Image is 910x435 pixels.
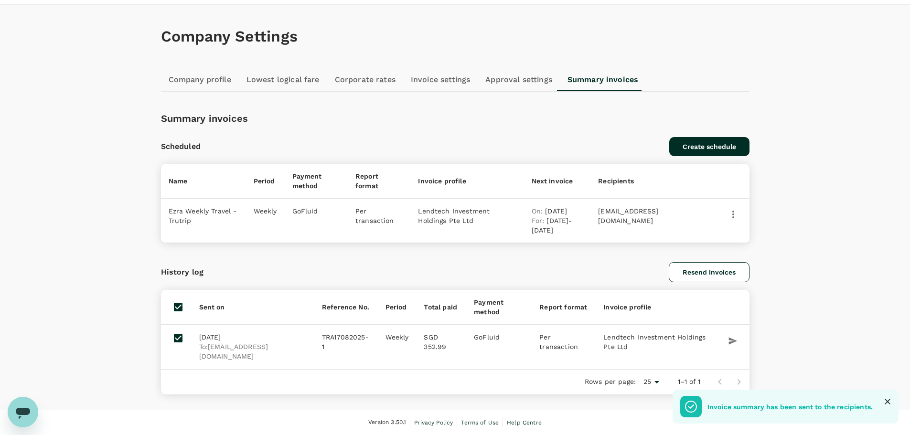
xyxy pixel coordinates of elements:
[414,417,453,428] a: Privacy Policy
[355,171,403,191] p: Report format
[199,302,307,312] p: Sent on
[327,68,403,91] a: Corporate rates
[161,111,248,126] p: Summary invoices
[880,394,895,409] button: Close
[239,68,327,91] a: Lowest logical fare
[474,297,524,317] p: Payment method
[403,68,478,91] a: Invoice settings
[322,302,370,312] p: Reference No.
[169,176,238,186] p: Name
[254,176,277,186] p: Period
[461,419,499,426] span: Terms of Use
[254,207,277,215] span: Weekly
[169,206,238,225] p: Ezra Weekly Travel - Trutrip
[678,377,700,386] p: 1–1 of 1
[385,333,409,341] span: Weekly
[539,333,578,350] span: Per transaction
[532,216,583,235] p: [DATE] - [DATE]
[161,68,239,91] a: Company profile
[532,206,583,216] p: [DATE]
[414,419,453,426] span: Privacy Policy
[199,342,307,361] p: To: [EMAIL_ADDRESS][DOMAIN_NAME]
[598,176,695,186] p: Recipients
[669,137,749,156] button: Create schedule
[596,325,717,369] td: Lendtech Investment Holdings Pte Ltd
[314,325,378,369] td: TRA17082025-1
[532,176,583,186] p: Next invoice
[474,333,500,341] span: GoFluid
[292,171,340,191] p: Payment method
[416,325,466,369] td: SGD 352.99
[507,417,542,428] a: Help Centre
[560,68,646,91] a: Summary invoices
[199,332,307,342] p: [DATE]
[385,302,409,312] p: Period
[603,302,709,312] p: Invoice profile
[532,217,547,224] span: For :
[539,302,588,312] p: Report format
[707,402,873,412] p: Invoice summary has been sent to the recipients.
[418,206,516,225] p: Lendtech Investment Holdings Pte Ltd
[418,176,516,186] p: Invoice profile
[424,302,459,312] p: Total paid
[161,141,201,152] p: Scheduled
[585,377,636,386] p: Rows per page:
[478,68,560,91] a: Approval settings
[8,397,38,427] iframe: Button to launch messaging window
[640,375,663,389] div: 25
[292,206,340,216] p: GoFluid
[598,206,695,225] p: [EMAIL_ADDRESS][DOMAIN_NAME]
[161,266,204,278] p: History log
[532,207,546,215] span: On :
[368,418,406,427] span: Version 3.50.1
[507,419,542,426] span: Help Centre
[161,28,749,45] h1: Company Settings
[461,417,499,428] a: Terms of Use
[355,206,403,225] p: Per transaction
[669,262,749,282] button: Resend invoices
